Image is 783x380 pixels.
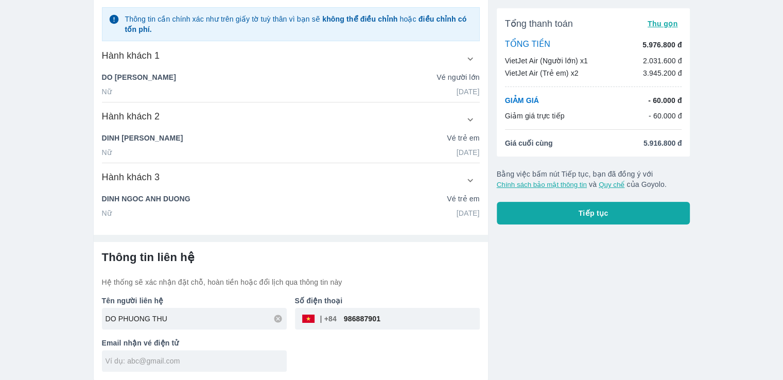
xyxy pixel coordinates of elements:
p: DO [PERSON_NAME] [102,72,176,82]
p: 5.976.800 đ [642,40,682,50]
input: Ví dụ: abc@gmail.com [106,356,287,366]
p: - 60.000 đ [649,111,682,121]
p: DINH [PERSON_NAME] [102,133,183,143]
p: DINH NGOC ANH DUONG [102,194,190,204]
p: Giảm giá trực tiếp [505,111,565,121]
span: Thu gọn [648,20,678,28]
p: [DATE] [457,147,480,158]
h6: Thông tin liên hệ [102,250,480,265]
b: Tên người liên hệ [102,297,164,305]
p: [DATE] [457,87,480,97]
span: Tiếp tục [579,208,608,218]
p: Vé trẻ em [447,133,479,143]
p: - 60.000 đ [648,95,682,106]
p: Nữ [102,147,112,158]
button: Thu gọn [643,16,682,31]
input: Ví dụ: NGUYEN VAN A [106,314,287,324]
p: Vé người lớn [437,72,479,82]
p: 2.031.600 đ [643,56,682,66]
p: [DATE] [457,208,480,218]
button: Tiếp tục [497,202,690,224]
button: Chính sách bảo mật thông tin [497,181,587,188]
p: Vé trẻ em [447,194,479,204]
p: VietJet Air (Trẻ em) x2 [505,68,579,78]
p: Nữ [102,208,112,218]
p: Thông tin cần chính xác như trên giấy tờ tuỳ thân vì bạn sẽ hoặc [125,14,473,34]
h6: Hành khách 2 [102,110,160,123]
p: Hệ thống sẽ xác nhận đặt chỗ, hoàn tiền hoặc đổi lịch qua thông tin này [102,277,480,287]
h6: Hành khách 1 [102,49,160,62]
b: Email nhận vé điện tử [102,339,179,347]
p: VietJet Air (Người lớn) x1 [505,56,588,66]
button: Quy chế [599,181,624,188]
span: 5.916.800 đ [643,138,682,148]
h6: Hành khách 3 [102,171,160,183]
b: Số điện thoại [295,297,343,305]
p: Bằng việc bấm nút Tiếp tục, bạn đã đồng ý với và của Goyolo. [497,169,690,189]
p: GIẢM GIÁ [505,95,539,106]
p: Nữ [102,87,112,97]
span: Giá cuối cùng [505,138,553,148]
span: Tổng thanh toán [505,18,573,30]
p: TỔNG TIỀN [505,39,550,50]
p: 3.945.200 đ [643,68,682,78]
strong: không thể điều chỉnh [322,15,397,23]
